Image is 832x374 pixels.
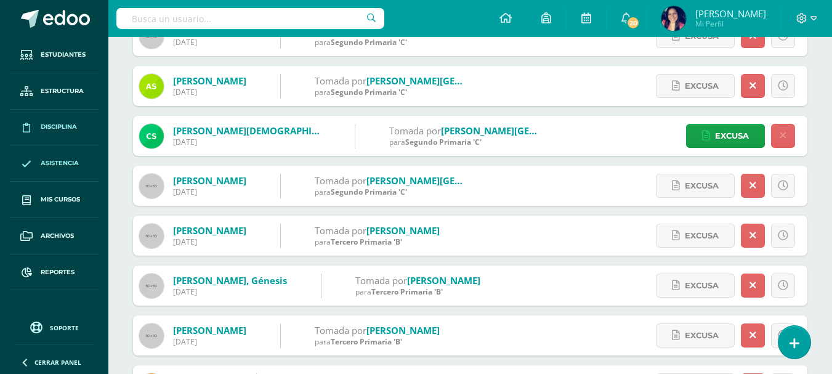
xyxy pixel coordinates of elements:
a: Excusa [656,74,735,98]
a: Excusa [656,323,735,348]
a: [PERSON_NAME] [366,224,440,237]
a: [PERSON_NAME][GEOGRAPHIC_DATA] [366,75,534,87]
a: Estudiantes [10,37,99,73]
img: 7f752ff5d0af1f49138f3dcc26295f1a.png [139,74,164,99]
span: 20 [626,16,640,30]
div: para [389,137,537,147]
a: [PERSON_NAME] [366,324,440,336]
div: para [315,87,462,97]
a: Mis cursos [10,182,99,218]
div: [DATE] [173,287,287,297]
span: Tomada por [389,124,441,137]
div: [DATE] [173,87,246,97]
a: [PERSON_NAME][GEOGRAPHIC_DATA] [366,174,534,187]
a: [PERSON_NAME] [173,224,246,237]
a: Excusa [656,274,735,298]
span: Segundo Primaria 'C' [331,87,407,97]
img: 60x60 [139,323,164,348]
div: para [315,336,440,347]
span: Soporte [50,323,79,332]
span: Archivos [41,231,74,241]
img: 60x60 [139,174,164,198]
span: Excusa [685,174,719,197]
div: [DATE] [173,37,246,47]
span: Tomada por [315,224,366,237]
span: Excusa [685,224,719,247]
img: 1ddc30fbb94eda4e92d8232ccb25b2c3.png [661,6,686,31]
a: Estructura [10,73,99,110]
div: para [355,287,480,297]
a: Reportes [10,254,99,291]
span: Tomada por [315,174,366,187]
div: para [315,37,462,47]
span: Asistencia [41,158,79,168]
span: Tomada por [315,75,366,87]
img: 60x60 [139,224,164,248]
span: Tercero Primaria 'B' [331,237,402,247]
input: Busca un usuario... [116,8,384,29]
a: Soporte [15,319,94,335]
span: Tercero Primaria 'B' [371,287,443,297]
span: Mis cursos [41,195,80,205]
div: [DATE] [173,137,321,147]
span: Tercero Primaria 'B' [331,336,402,347]
span: Tomada por [315,324,366,336]
span: Excusa [685,75,719,97]
span: Excusa [715,124,749,147]
div: para [315,187,462,197]
a: [PERSON_NAME] [407,274,480,287]
span: Tomada por [355,274,407,287]
span: Segundo Primaria 'C' [331,37,407,47]
span: Segundo Primaria 'C' [405,137,482,147]
a: Archivos [10,218,99,254]
span: Cerrar panel [34,358,81,367]
span: Excusa [685,274,719,297]
a: [PERSON_NAME][DEMOGRAPHIC_DATA] [173,124,349,137]
span: Estudiantes [41,50,86,60]
span: [PERSON_NAME] [695,7,766,20]
img: cbfa79e7225037f661bede80f156dc6a.png [139,124,164,148]
a: Excusa [656,224,735,248]
span: Estructura [41,86,84,96]
a: Asistencia [10,145,99,182]
a: [PERSON_NAME] [173,75,246,87]
img: 60x60 [139,274,164,298]
a: Disciplina [10,110,99,146]
a: [PERSON_NAME], Génesis [173,274,287,287]
a: Excusa [686,124,765,148]
div: para [315,237,440,247]
span: Mi Perfil [695,18,766,29]
a: [PERSON_NAME] [173,174,246,187]
a: [PERSON_NAME][GEOGRAPHIC_DATA] [441,124,608,137]
span: Segundo Primaria 'C' [331,187,407,197]
span: Excusa [685,324,719,347]
a: Excusa [656,174,735,198]
a: [PERSON_NAME] [173,324,246,336]
div: [DATE] [173,187,246,197]
span: Disciplina [41,122,77,132]
div: [DATE] [173,336,246,347]
div: [DATE] [173,237,246,247]
span: Reportes [41,267,75,277]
